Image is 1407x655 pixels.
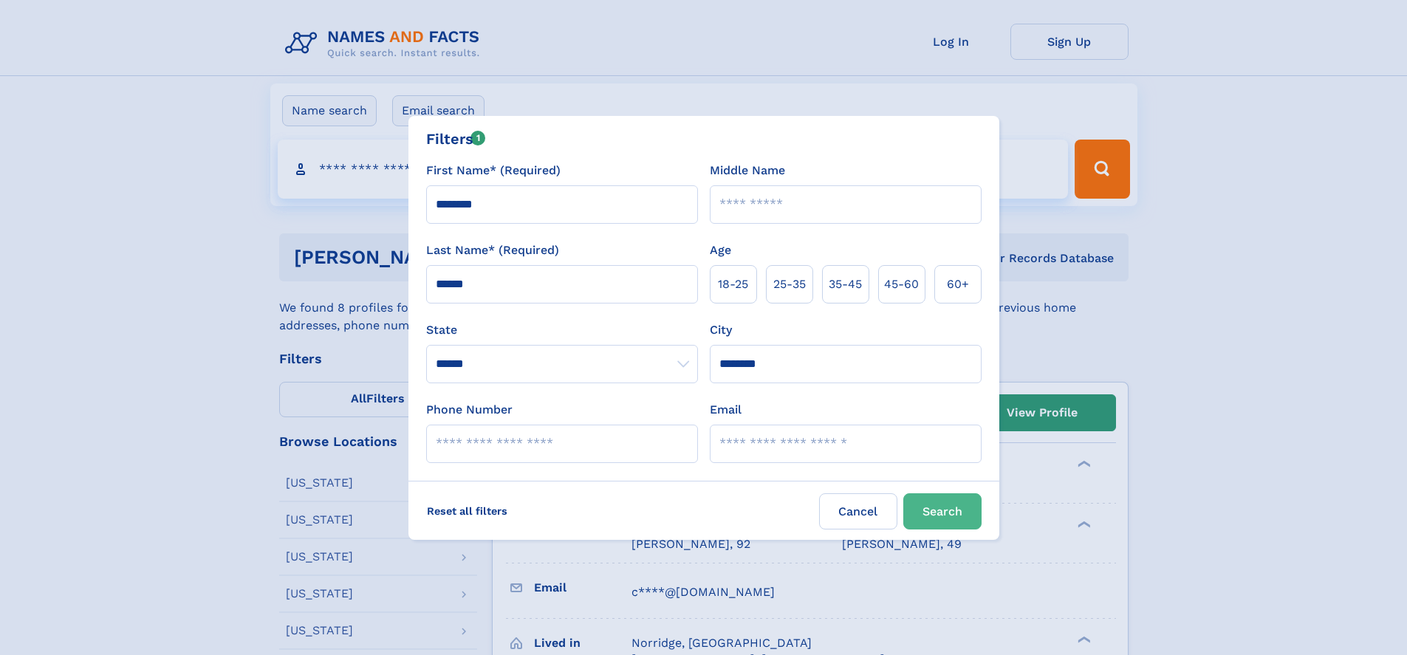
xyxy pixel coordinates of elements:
[773,275,806,293] span: 25‑35
[819,493,897,529] label: Cancel
[426,162,561,179] label: First Name* (Required)
[884,275,919,293] span: 45‑60
[710,241,731,259] label: Age
[426,241,559,259] label: Last Name* (Required)
[710,162,785,179] label: Middle Name
[417,493,517,529] label: Reset all filters
[947,275,969,293] span: 60+
[426,401,513,419] label: Phone Number
[426,321,698,339] label: State
[710,321,732,339] label: City
[903,493,982,529] button: Search
[829,275,862,293] span: 35‑45
[718,275,748,293] span: 18‑25
[710,401,742,419] label: Email
[426,128,486,150] div: Filters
